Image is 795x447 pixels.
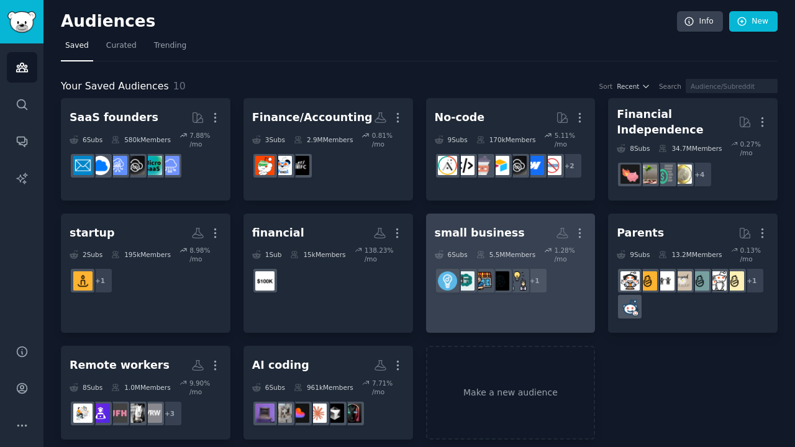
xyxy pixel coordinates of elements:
div: 0.81 % /mo [372,131,404,148]
div: 9 Sub s [435,131,468,148]
img: Adalo [438,156,457,175]
a: Saved [61,36,93,61]
div: financial [252,225,304,241]
div: 7.88 % /mo [189,131,222,148]
img: fatFIRE [620,165,640,184]
div: small business [435,225,525,241]
img: small_business_ideas [455,271,475,291]
div: 8.98 % /mo [189,246,222,263]
div: 195k Members [111,246,171,263]
div: startup [70,225,115,241]
img: FPandA [273,156,292,175]
div: 3 Sub s [252,131,285,148]
div: 8 Sub s [70,379,102,396]
img: AiForSmallBusiness [490,271,509,291]
div: Finance/Accounting [252,110,373,125]
a: Curated [102,36,141,61]
img: SmallBusinessOwners [473,271,492,291]
span: Curated [106,40,137,52]
div: No-code [435,110,485,125]
a: small business6Subs5.5MMembers1.28% /mo+1growmybusinessAiForSmallBusinessSmallBusinessOwnerssmall... [426,214,596,333]
div: 2.9M Members [294,131,353,148]
div: Financial Independence [617,107,738,137]
img: WFHJobs [108,404,127,423]
img: SaaS [160,156,179,175]
img: growmybusiness [507,271,527,291]
span: Recent [617,82,639,91]
img: Parents [620,297,640,317]
img: vibecoding [255,404,275,423]
img: webflow [525,156,544,175]
a: No-code9Subs170kMembers5.11% /mo+2nocodewebflowNoCodeSaaSAirtablenocodelowcodeNoCodeMovementAdalo [426,98,596,201]
div: 1 Sub [252,246,282,263]
a: financial1Sub15kMembers138.23% /moTheRaceTo100K [243,214,413,333]
h2: Audiences [61,12,677,32]
img: cursor [325,404,344,423]
div: Sort [599,82,613,91]
a: New [729,11,778,32]
img: SaaSSales [108,156,127,175]
div: 2 Sub s [70,246,102,263]
div: AI coding [252,358,309,373]
img: RemoteWorkers [125,404,145,423]
a: Remote workers8Subs1.0MMembers9.90% /mo+3remoteworkingRemoteWorkersWFHJobsRemoteJobHuntersRemoteJobs [61,346,230,440]
div: 15k Members [290,246,345,263]
img: NewParents [638,271,657,291]
a: Financial Independence8Subs34.7MMembers0.27% /mo+4UKPersonalFinanceFinancialPlanningFirefatFIRE [608,98,778,201]
img: NoCodeSaaS [507,156,527,175]
span: Saved [65,40,89,52]
div: Search [659,82,681,91]
div: 1.28 % /mo [554,246,586,263]
span: Your Saved Audiences [61,79,169,94]
a: Info [677,11,723,32]
input: Audience/Subreddit [686,79,778,93]
div: + 1 [87,268,113,294]
span: 10 [173,80,186,92]
img: GummySearch logo [7,11,36,33]
img: microsaas [143,156,162,175]
img: FinancialPlanning [655,165,675,184]
img: parentsofmultiples [620,271,640,291]
img: ClaudeAI [307,404,327,423]
span: Trending [154,40,186,52]
img: lovable [290,404,309,423]
img: FinancialCareers [290,156,309,175]
img: nocodelowcode [473,156,492,175]
img: ChatGPTCoding [273,404,292,423]
div: 1.0M Members [111,379,170,396]
div: 6 Sub s [435,246,468,263]
img: UKPersonalFinance [673,165,692,184]
img: aipromptprogramming [342,404,361,423]
div: + 1 [522,268,548,294]
img: nocode [542,156,561,175]
a: startup2Subs195kMembers8.98% /mo+1startupideas [61,214,230,333]
a: SaaS founders6Subs580kMembers7.88% /moSaaSmicrosaasNoCodeSaaSSaaSSalesB2BSaaSSaaS_Email_Marketing [61,98,230,201]
img: SaaS_Email_Marketing [73,156,93,175]
img: NoCodeSaaS [125,156,145,175]
a: Finance/Accounting3Subs2.9MMembers0.81% /moFinancialCareersFPandAAccounting [243,98,413,201]
img: Entrepreneur [438,271,457,291]
a: Parents9Subs13.2MMembers0.13% /mo+1ParentingdadditSingleParentsbeyondthebumptoddlersNewParentspar... [608,214,778,333]
div: 6 Sub s [252,379,285,396]
div: 5.5M Members [476,246,535,263]
img: Accounting [255,156,275,175]
img: beyondthebump [673,271,692,291]
div: 5.11 % /mo [555,131,587,148]
a: AI coding6Subs961kMembers7.71% /moaipromptprogrammingcursorClaudeAIlovableChatGPTCodingvibecoding [243,346,413,440]
img: RemoteJobs [73,404,93,423]
button: Recent [617,82,650,91]
div: 13.2M Members [658,246,722,263]
img: remoteworking [143,404,162,423]
div: SaaS founders [70,110,158,125]
img: Airtable [490,156,509,175]
div: 961k Members [294,379,353,396]
div: + 4 [686,161,712,187]
div: 7.71 % /mo [372,379,404,396]
div: Remote workers [70,358,170,373]
div: 138.23 % /mo [365,246,404,263]
a: Trending [150,36,191,61]
div: 8 Sub s [617,140,650,157]
img: startupideas [73,271,93,291]
a: Make a new audience [426,346,596,440]
div: + 1 [738,268,765,294]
